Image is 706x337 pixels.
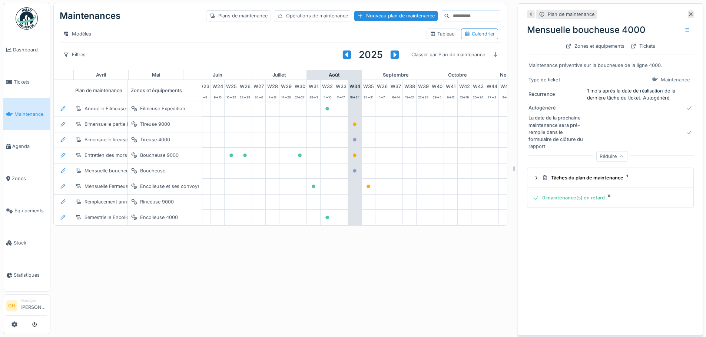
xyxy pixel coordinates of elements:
[627,41,658,51] div: Tickets
[334,80,348,91] div: W 33
[3,66,50,98] a: Tickets
[408,49,488,60] div: Classer par Plan de maintenance
[403,92,416,101] div: 15 -> 21
[458,80,471,91] div: W 42
[348,80,361,91] div: W 34
[206,10,271,21] div: Plans de maintenance
[6,300,17,311] li: GH
[84,214,150,221] div: Semestrielle Encolleuse 4000
[3,98,50,130] a: Maintenance
[238,80,252,91] div: W 26
[140,198,174,205] div: Rinceuse 9000
[587,87,692,101] div: 1 mois après la date de réalisation de la dernière tâche du ticket. Autogénéré.
[542,174,685,181] div: Tâches du plan de maintenance
[528,114,584,150] div: La date de la prochaine maintenance sera pré-remplie dans le formulaire de clôture du rapport
[279,92,293,101] div: 14 -> 20
[334,92,348,101] div: 11 -> 17
[84,105,150,112] div: Annuelle Filmeuse expédition
[403,80,416,91] div: W 38
[444,92,457,101] div: 6 -> 12
[252,80,265,91] div: W 27
[197,92,211,101] div: 2 -> 8
[128,80,202,101] div: Zones et équipements
[20,298,47,303] div: Manager
[84,136,141,143] div: Bimensuelle tireuse 4000
[3,130,50,162] a: Agenda
[6,298,47,316] a: GH Manager[PERSON_NAME]
[14,207,47,214] span: Équipements
[60,6,120,26] div: Maintenances
[183,70,252,80] div: juin
[464,30,495,37] div: Calendrier
[225,92,238,101] div: 16 -> 22
[140,152,179,159] div: Boucheuse 9000
[530,191,690,205] summary: 0 maintenance(s) en retard0
[430,92,444,101] div: 29 -> 5
[140,214,178,221] div: Encolleuse 4000
[84,152,167,159] div: Entretien des mors Boucheuse 9000
[321,80,334,91] div: W 32
[12,143,47,150] span: Agenda
[471,80,485,91] div: W 43
[430,70,485,80] div: octobre
[197,80,211,91] div: W 23
[533,194,685,201] div: 0 maintenance(s) en retard
[293,92,306,101] div: 21 -> 27
[471,92,485,101] div: 20 -> 26
[140,183,221,190] div: Encolleuse et ses convoyeurs 9000
[485,92,498,101] div: 27 -> 2
[84,198,195,205] div: Remplacement annuel manomètre rinceuse 9000
[140,105,185,112] div: Filmeuse Expédition
[362,70,430,80] div: septembre
[3,259,50,291] a: Statistiques
[84,121,170,128] div: Bimensuelle partie basse tireuse 9000
[13,46,47,53] span: Dashboard
[444,80,457,91] div: W 41
[20,298,47,314] li: [PERSON_NAME]
[307,92,320,101] div: 28 -> 3
[252,92,265,101] div: 30 -> 6
[499,92,512,101] div: 3 -> 9
[359,49,383,60] h3: 2025
[293,80,306,91] div: W 30
[485,70,540,80] div: novembre
[3,227,50,259] a: Stock
[129,70,183,80] div: mai
[389,80,402,91] div: W 37
[3,195,50,227] a: Équipements
[140,136,170,143] div: Tireuse 4000
[279,80,293,91] div: W 29
[430,30,455,37] div: Tableau
[528,91,584,98] div: Récurrence
[14,272,47,279] span: Statistiques
[3,162,50,195] a: Zones
[596,151,627,162] div: Réduire
[140,167,165,174] div: Boucheuse
[274,10,351,21] div: Opérations de maintenance
[14,111,47,118] span: Maintenance
[252,70,306,80] div: juillet
[528,76,584,83] div: Type de ticket
[211,80,224,91] div: W 24
[238,92,252,101] div: 23 -> 29
[661,76,690,83] div: Maintenance
[266,92,279,101] div: 7 -> 13
[563,41,627,51] div: Zones et équipements
[3,34,50,66] a: Dashboard
[362,92,375,101] div: 25 -> 31
[430,80,444,91] div: W 40
[60,49,89,60] div: Filtres
[527,23,694,37] div: Mensuelle boucheuse 4000
[348,92,361,101] div: 18 -> 24
[307,80,320,91] div: W 31
[528,62,692,69] div: Maintenance préventive sur la boucheuse de la ligne 4000.
[530,171,690,185] summary: Tâches du plan de maintenance1
[74,70,128,80] div: avril
[84,167,148,174] div: Mensuelle boucheuse 4000
[266,80,279,91] div: W 28
[375,80,389,91] div: W 36
[417,80,430,91] div: W 39
[12,175,47,182] span: Zones
[14,239,47,246] span: Stock
[362,80,375,91] div: W 35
